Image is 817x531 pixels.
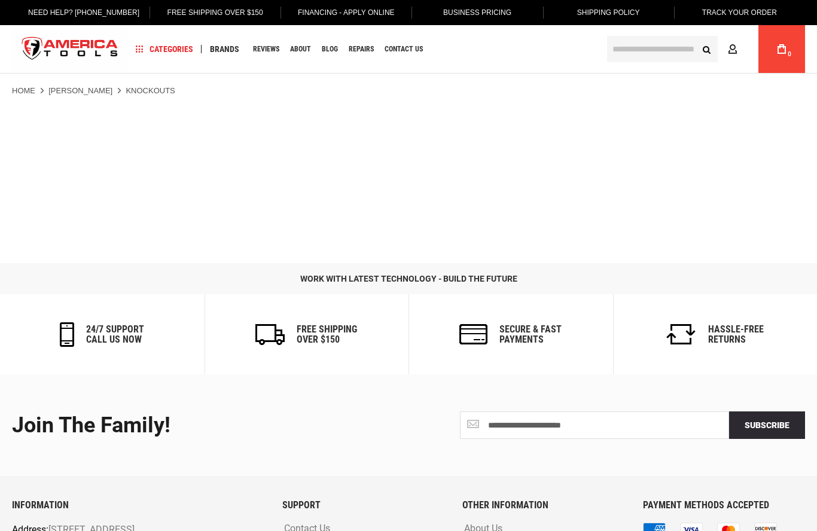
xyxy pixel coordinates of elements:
a: Contact Us [379,41,428,57]
a: Brands [205,41,245,57]
span: Contact Us [385,45,423,53]
h6: Free Shipping Over $150 [297,324,357,345]
a: Home [12,86,35,96]
button: Subscribe [729,411,805,439]
a: 0 [770,25,793,73]
h6: SUPPORT [282,500,444,511]
img: America Tools [12,27,128,72]
span: About [290,45,311,53]
h6: PAYMENT METHODS ACCEPTED [643,500,805,511]
a: Blog [316,41,343,57]
span: Shipping Policy [577,8,640,17]
span: Subscribe [745,420,789,430]
h6: INFORMATION [12,500,264,511]
h6: secure & fast payments [499,324,562,345]
a: About [285,41,316,57]
a: Reviews [248,41,285,57]
h6: Hassle-Free Returns [708,324,764,345]
h6: 24/7 support call us now [86,324,144,345]
span: Categories [136,45,193,53]
h6: OTHER INFORMATION [462,500,624,511]
div: Join the Family! [12,414,400,438]
a: Repairs [343,41,379,57]
button: Search [695,38,718,60]
span: Blog [322,45,338,53]
a: store logo [12,27,128,72]
strong: Knockouts [126,86,175,95]
span: 0 [788,51,791,57]
span: Reviews [253,45,279,53]
span: Repairs [349,45,374,53]
span: Brands [210,45,239,53]
a: Categories [130,41,199,57]
a: [PERSON_NAME] [48,86,112,96]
